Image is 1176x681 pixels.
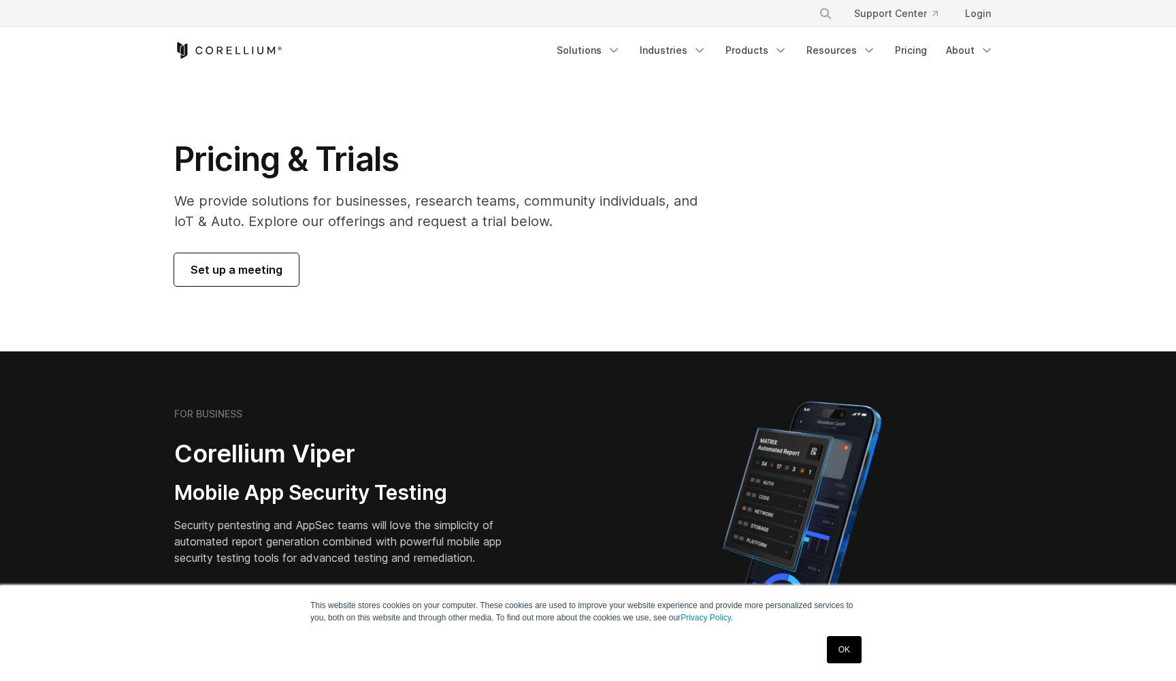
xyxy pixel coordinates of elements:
h2: Corellium Viper [174,439,523,469]
a: Privacy Policy. [681,613,733,622]
h3: Mobile App Security Testing [174,480,523,506]
a: Corellium Home [174,42,282,59]
a: Resources [798,38,884,63]
a: Support Center [843,1,949,26]
a: Industries [632,38,715,63]
span: Set up a meeting [191,262,282,278]
a: Products [717,38,796,63]
h1: Pricing & Trials [174,139,717,180]
a: Set up a meeting [174,253,299,286]
img: Corellium MATRIX automated report on iPhone showing app vulnerability test results across securit... [700,395,904,633]
a: Solutions [549,38,629,63]
h6: FOR BUSINESS [174,408,242,420]
p: Security pentesting and AppSec teams will love the simplicity of automated report generation comb... [174,517,523,566]
p: We provide solutions for businesses, research teams, community individuals, and IoT & Auto. Explo... [174,191,717,232]
a: Login [954,1,1002,26]
a: OK [827,636,862,663]
a: About [938,38,1002,63]
button: Search [813,1,838,26]
p: This website stores cookies on your computer. These cookies are used to improve your website expe... [310,599,866,624]
a: Pricing [887,38,935,63]
div: Navigation Menu [549,38,1002,63]
div: Navigation Menu [802,1,1002,26]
